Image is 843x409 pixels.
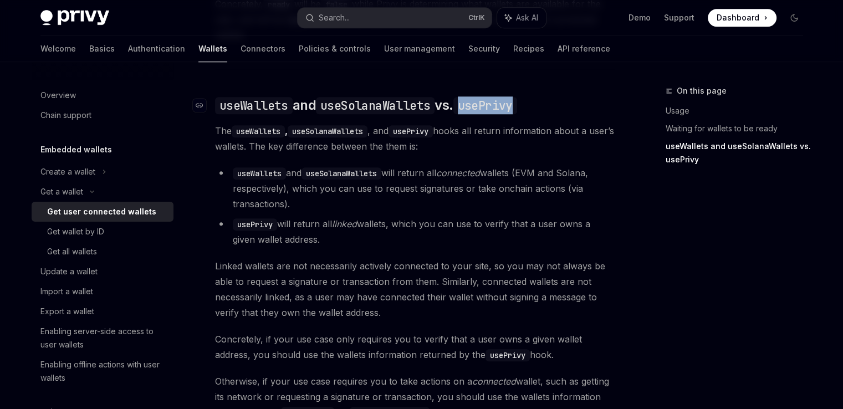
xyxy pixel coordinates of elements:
strong: , [232,125,367,136]
a: Connectors [241,35,285,62]
a: Enabling server-side access to user wallets [32,321,173,355]
span: Concretely, if your use case only requires you to verify that a user owns a given wallet address,... [215,331,615,362]
span: Ask AI [516,12,538,23]
a: Get user connected wallets [32,202,173,222]
a: Export a wallet [32,301,173,321]
a: User management [384,35,455,62]
button: Ask AI [497,8,546,28]
a: Update a wallet [32,262,173,282]
div: Search... [319,11,350,24]
span: Dashboard [717,12,759,23]
div: Update a wallet [40,265,98,278]
a: Get all wallets [32,242,173,262]
em: connected [472,376,516,387]
div: Create a wallet [40,165,95,178]
code: useWallets [233,167,286,180]
div: Get wallet by ID [47,225,104,238]
a: Security [468,35,500,62]
a: Wallets [198,35,227,62]
a: Usage [666,102,812,120]
code: useSolanaWallets [316,97,435,114]
a: Authentication [128,35,185,62]
a: Chain support [32,105,173,125]
a: Waiting for wallets to be ready [666,120,812,137]
a: Support [664,12,694,23]
li: and will return all wallets (EVM and Solana, respectively), which you can use to request signatur... [215,165,615,212]
a: Demo [629,12,651,23]
span: Linked wallets are not necessarily actively connected to your site, so you may not always be able... [215,258,615,320]
a: Import a wallet [32,282,173,301]
button: Search...CtrlK [298,8,492,28]
a: Recipes [513,35,544,62]
button: Toggle dark mode [785,9,803,27]
h5: Embedded wallets [40,143,112,156]
code: useWallets [232,125,285,137]
a: Dashboard [708,9,776,27]
div: Get all wallets [47,245,97,258]
a: API reference [558,35,610,62]
code: useSolanaWallets [302,167,381,180]
div: Get user connected wallets [47,205,156,218]
a: Get wallet by ID [32,222,173,242]
em: linked [332,218,357,229]
div: Get a wallet [40,185,83,198]
code: useSolanaWallets [288,125,367,137]
span: Ctrl K [468,13,485,22]
div: Import a wallet [40,285,93,298]
span: The , and hooks all return information about a user’s wallets. The key difference between the the... [215,123,615,154]
li: will return all wallets, which you can use to verify that a user owns a given wallet address. [215,216,615,247]
div: Overview [40,89,76,102]
code: usePrivy [389,125,433,137]
code: usePrivy [233,218,277,231]
div: Enabling offline actions with user wallets [40,358,167,385]
em: connected [436,167,480,178]
span: On this page [677,84,727,98]
div: Export a wallet [40,305,94,318]
a: Overview [32,85,173,105]
div: Chain support [40,109,91,122]
span: and vs. [215,96,517,114]
img: dark logo [40,10,109,25]
a: useWallets and useSolanaWallets vs. usePrivy [666,137,812,168]
code: usePrivy [453,97,517,114]
div: Enabling server-side access to user wallets [40,325,167,351]
a: Basics [89,35,115,62]
a: Enabling offline actions with user wallets [32,355,173,388]
code: usePrivy [486,349,530,361]
code: useWallets [215,97,293,114]
a: Welcome [40,35,76,62]
a: Navigate to header [193,96,215,114]
a: Policies & controls [299,35,371,62]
